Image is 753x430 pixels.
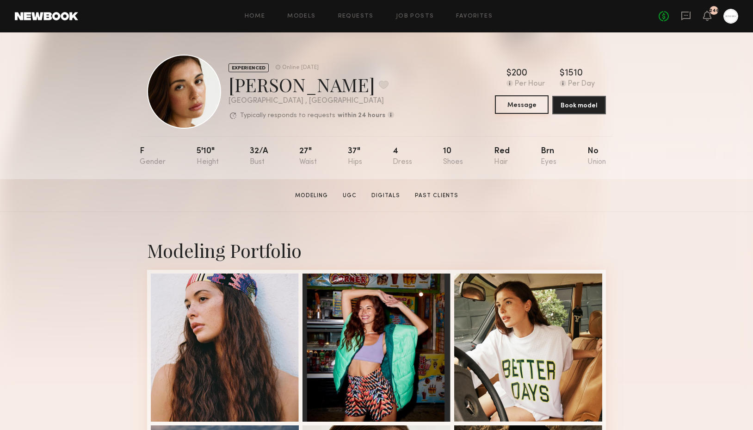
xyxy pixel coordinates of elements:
[291,192,332,200] a: Modeling
[282,65,319,71] div: Online [DATE]
[568,80,595,88] div: Per Day
[250,147,268,166] div: 32/a
[228,63,269,72] div: EXPERIENCED
[339,192,360,200] a: UGC
[411,192,462,200] a: Past Clients
[240,112,335,119] p: Typically responds to requests
[228,72,394,97] div: [PERSON_NAME]
[506,69,512,78] div: $
[368,192,404,200] a: Digitals
[338,112,385,119] b: within 24 hours
[299,147,317,166] div: 27"
[552,96,606,114] button: Book model
[443,147,463,166] div: 10
[140,147,166,166] div: F
[587,147,606,166] div: No
[287,13,315,19] a: Models
[348,147,362,166] div: 37"
[396,13,434,19] a: Job Posts
[560,69,565,78] div: $
[147,238,606,262] div: Modeling Portfolio
[197,147,219,166] div: 5'10"
[456,13,493,19] a: Favorites
[245,13,265,19] a: Home
[565,69,583,78] div: 1510
[512,69,527,78] div: 200
[515,80,545,88] div: Per Hour
[228,97,394,105] div: [GEOGRAPHIC_DATA] , [GEOGRAPHIC_DATA]
[494,147,510,166] div: Red
[541,147,556,166] div: Brn
[495,95,549,114] button: Message
[709,8,719,13] div: 246
[338,13,374,19] a: Requests
[393,147,412,166] div: 4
